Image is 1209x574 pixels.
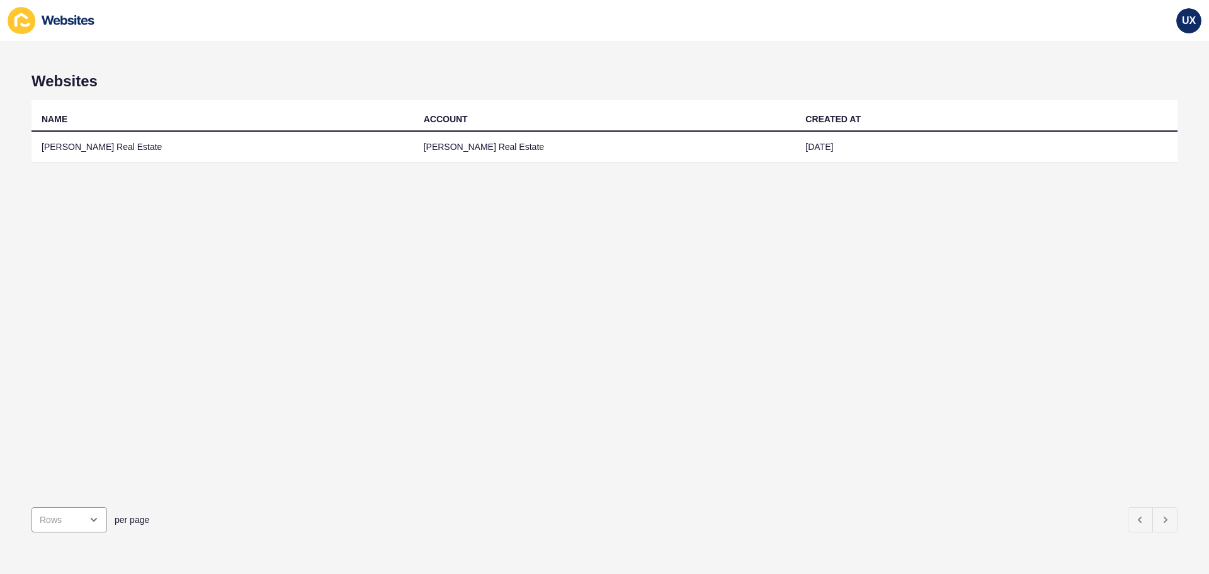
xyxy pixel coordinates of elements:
[795,132,1178,163] td: [DATE]
[42,113,67,125] div: NAME
[414,132,796,163] td: [PERSON_NAME] Real Estate
[805,113,861,125] div: CREATED AT
[115,514,149,526] span: per page
[424,113,468,125] div: ACCOUNT
[1182,14,1196,27] span: UX
[31,132,414,163] td: [PERSON_NAME] Real Estate
[31,72,1178,90] h1: Websites
[31,507,107,532] div: open menu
